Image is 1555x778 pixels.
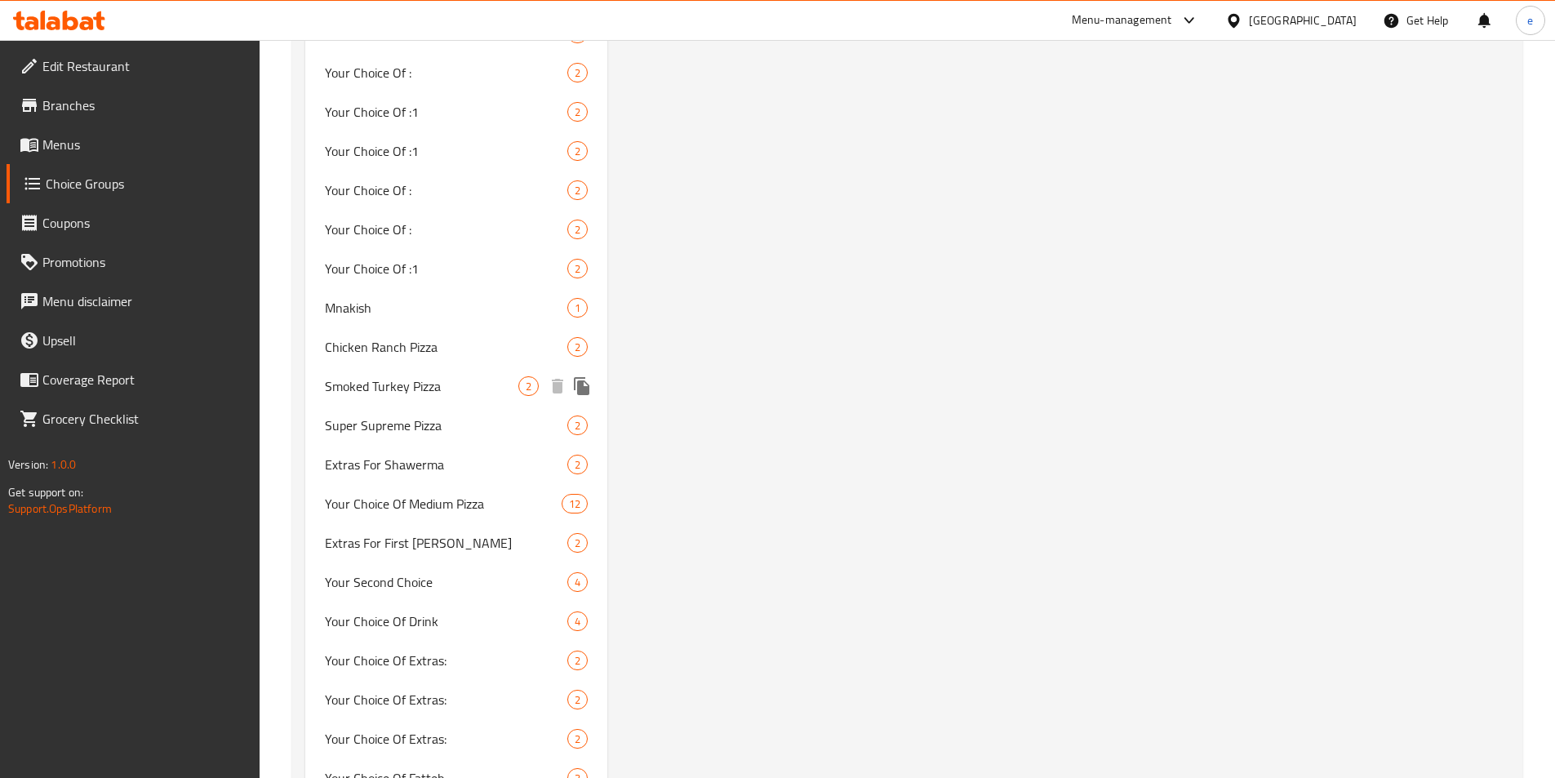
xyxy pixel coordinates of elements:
a: Edit Restaurant [7,47,260,86]
span: 2 [568,457,587,473]
span: Get support on: [8,482,83,503]
div: Your Choice Of :12 [305,249,608,288]
span: Your Choice Of Medium Pizza [325,494,562,513]
div: Your Choice Of :2 [305,171,608,210]
span: Your Second Choice [325,572,568,592]
div: Choices [567,455,588,474]
span: 2 [568,692,587,708]
div: Your Choice Of :2 [305,210,608,249]
a: Promotions [7,242,260,282]
div: Mnakish1 [305,288,608,327]
span: Super Supreme Pizza [325,416,568,435]
div: Your Choice Of :12 [305,92,608,131]
div: Choices [567,63,588,82]
span: 2 [568,261,587,277]
button: duplicate [570,374,594,398]
a: Support.OpsPlatform [8,498,112,519]
span: Your Choice Of Extras: [325,729,568,749]
div: Chicken Ranch Pizza2 [305,327,608,367]
div: Choices [567,533,588,553]
span: 2 [568,222,587,238]
span: 2 [568,183,587,198]
a: Menus [7,125,260,164]
span: 4 [568,614,587,629]
div: Choices [518,376,539,396]
span: Your Choice Of Extras: [325,651,568,670]
div: Your Choice Of Extras:2 [305,719,608,758]
a: Upsell [7,321,260,360]
div: Choices [567,651,588,670]
div: Your Second Choice4 [305,562,608,602]
button: delete [545,374,570,398]
span: Your Choice Of : [325,180,568,200]
span: Choice Groups [46,174,247,193]
div: Your Choice Of Drink4 [305,602,608,641]
span: 2 [568,65,587,81]
a: Choice Groups [7,164,260,203]
span: 2 [568,653,587,669]
div: Choices [567,690,588,709]
span: 2 [568,536,587,551]
a: Grocery Checklist [7,399,260,438]
span: Your Choice Of Extras: [325,690,568,709]
span: Your Choice Of :1 [325,102,568,122]
div: Choices [567,102,588,122]
div: Choices [567,337,588,357]
a: Coupons [7,203,260,242]
span: Your Choice Of Drink [325,611,568,631]
div: Choices [567,416,588,435]
span: Coverage Report [42,370,247,389]
div: Menu-management [1072,11,1172,30]
span: 2 [568,144,587,159]
div: Super Supreme Pizza2 [305,406,608,445]
span: 12 [562,496,587,512]
span: Upsell [42,331,247,350]
div: [GEOGRAPHIC_DATA] [1249,11,1357,29]
span: 2 [568,418,587,433]
a: Menu disclaimer [7,282,260,321]
span: Menus [42,135,247,154]
span: 2 [568,340,587,355]
span: Menu disclaimer [42,291,247,311]
div: Choices [567,611,588,631]
div: Choices [567,141,588,161]
span: Grocery Checklist [42,409,247,429]
span: Your Choice Of : [325,63,568,82]
div: Choices [567,220,588,239]
a: Branches [7,86,260,125]
div: Choices [567,180,588,200]
span: 4 [568,575,587,590]
div: Smoked Turkey Pizza2deleteduplicate [305,367,608,406]
div: Choices [567,572,588,592]
div: Choices [562,494,588,513]
span: 2 [568,104,587,120]
div: Your Choice Of :2 [305,53,608,92]
div: Choices [567,729,588,749]
div: Your Choice Of Extras:2 [305,641,608,680]
div: Extras For Shawerma2 [305,445,608,484]
div: Your Choice Of Extras:2 [305,680,608,719]
a: Coverage Report [7,360,260,399]
span: Promotions [42,252,247,272]
div: Choices [567,259,588,278]
span: Coupons [42,213,247,233]
div: Your Choice Of :12 [305,131,608,171]
span: Branches [42,96,247,115]
div: Extras For First [PERSON_NAME]2 [305,523,608,562]
span: 2 [568,731,587,747]
span: e [1527,11,1533,29]
span: Version: [8,454,48,475]
span: Your Choice Of : [325,220,568,239]
span: Your Choice Of :1 [325,141,568,161]
div: Choices [567,298,588,318]
span: Edit Restaurant [42,56,247,76]
span: Smoked Turkey Pizza [325,376,519,396]
span: 1 [568,300,587,316]
span: Chicken Ranch Pizza [325,337,568,357]
span: Your Choice Of :1 [325,259,568,278]
div: Your Choice Of Medium Pizza12 [305,484,608,523]
span: Extras For First [PERSON_NAME] [325,533,568,553]
span: 2 [519,379,538,394]
span: Extras For Shawerma [325,455,568,474]
span: Your Choice Of : [325,24,568,43]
